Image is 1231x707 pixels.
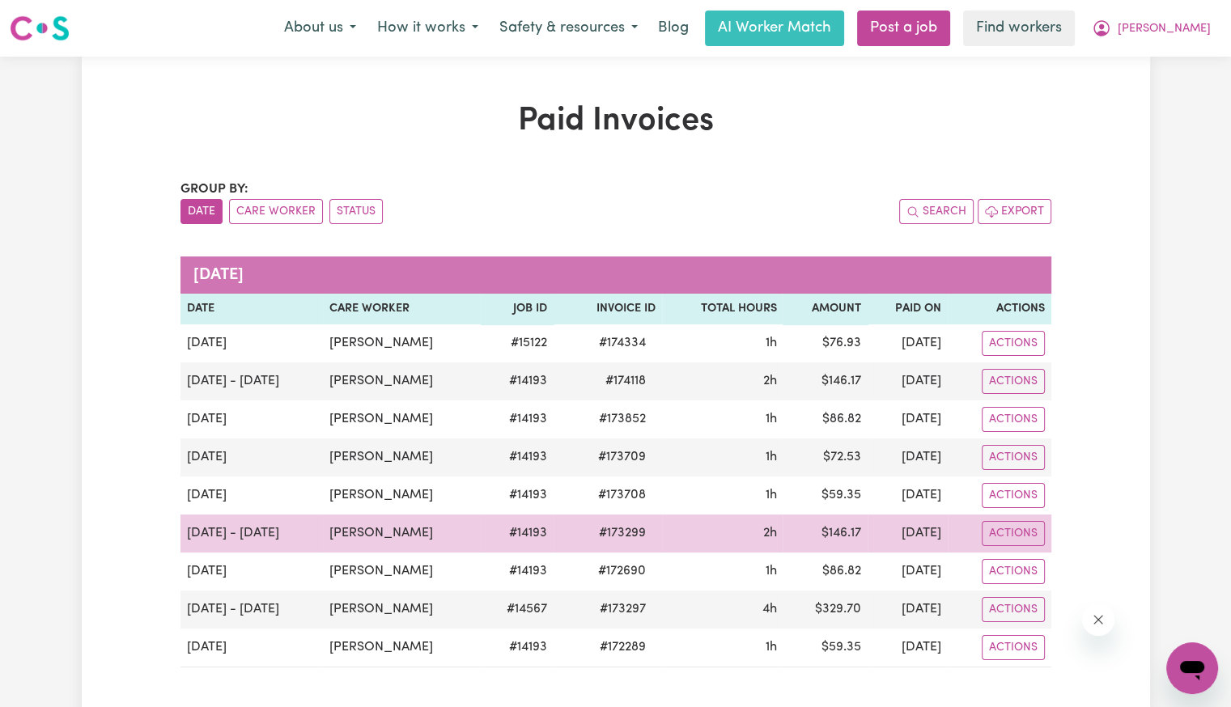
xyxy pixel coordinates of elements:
button: Safety & resources [489,11,648,45]
th: Date [180,294,323,324]
td: # 14193 [481,438,554,476]
button: Actions [982,369,1045,394]
td: # 14193 [481,629,554,667]
button: Actions [982,445,1045,470]
a: Post a job [857,11,950,46]
span: # 173708 [588,485,656,505]
span: # 173299 [589,523,656,543]
span: 1 hour [765,451,776,464]
td: [PERSON_NAME] [323,438,481,476]
span: # 172289 [590,637,656,657]
td: [PERSON_NAME] [323,324,481,362]
td: [DATE] [868,476,948,514]
td: # 14567 [481,591,554,629]
button: Actions [982,597,1045,622]
button: sort invoices by date [180,199,223,224]
td: [DATE] - [DATE] [180,591,323,629]
a: AI Worker Match [705,11,844,46]
button: Actions [982,407,1045,432]
td: [DATE] [868,591,948,629]
button: sort invoices by care worker [229,199,323,224]
td: $ 329.70 [783,591,867,629]
td: [DATE] [868,438,948,476]
button: Search [899,199,974,224]
td: [DATE] [180,552,323,591]
td: $ 86.82 [783,552,867,591]
th: Invoice ID [554,294,662,324]
td: [PERSON_NAME] [323,591,481,629]
button: How it works [367,11,489,45]
span: 1 hour [765,337,776,349]
th: Paid On [868,294,948,324]
a: Find workers [963,11,1075,46]
th: Amount [783,294,867,324]
span: # 173709 [588,447,656,467]
img: Careseekers logo [10,14,70,43]
span: # 174334 [589,333,656,353]
button: Actions [982,521,1045,546]
button: My Account [1081,11,1221,45]
iframe: Button to launch messaging window [1166,642,1218,694]
caption: [DATE] [180,256,1051,294]
td: [DATE] [868,400,948,438]
button: About us [274,11,367,45]
td: [DATE] [868,552,948,591]
span: Need any help? [10,11,98,24]
td: [PERSON_NAME] [323,400,481,438]
span: Group by: [180,183,248,196]
td: [PERSON_NAME] [323,629,481,667]
td: # 14193 [481,362,554,400]
span: 2 hours [762,527,776,540]
td: [DATE] [868,629,948,667]
button: Actions [982,483,1045,508]
td: $ 76.93 [783,324,867,362]
td: # 15122 [481,324,554,362]
td: [DATE] - [DATE] [180,362,323,400]
span: 1 hour [765,565,776,578]
a: Blog [648,11,698,46]
td: [DATE] [868,514,948,552]
td: $ 146.17 [783,514,867,552]
th: Actions [948,294,1051,324]
td: $ 59.35 [783,476,867,514]
span: 2 hours [762,375,776,387]
h1: Paid Invoices [180,102,1051,141]
iframe: Close message [1082,603,1114,636]
td: # 14193 [481,476,554,514]
span: 1 hour [765,641,776,654]
span: # 173852 [589,409,656,429]
td: [DATE] [180,324,323,362]
button: Actions [982,635,1045,660]
td: [DATE] - [DATE] [180,514,323,552]
td: [DATE] [868,324,948,362]
td: $ 86.82 [783,400,867,438]
td: [DATE] [180,629,323,667]
td: [DATE] [180,438,323,476]
button: Actions [982,331,1045,356]
span: 1 hour [765,413,776,425]
td: [DATE] [180,400,323,438]
td: $ 72.53 [783,438,867,476]
button: sort invoices by paid status [329,199,383,224]
button: Actions [982,559,1045,584]
td: # 14193 [481,552,554,591]
span: # 172690 [588,561,656,581]
span: # 174118 [596,371,656,391]
th: Care Worker [323,294,481,324]
td: [DATE] [868,362,948,400]
td: [PERSON_NAME] [323,552,481,591]
span: 4 hours [762,603,776,616]
span: 1 hour [765,489,776,502]
td: [PERSON_NAME] [323,476,481,514]
td: # 14193 [481,514,554,552]
th: Total Hours [662,294,783,324]
td: # 14193 [481,400,554,438]
span: [PERSON_NAME] [1118,20,1211,38]
td: $ 146.17 [783,362,867,400]
button: Export [978,199,1051,224]
span: # 173297 [590,599,656,619]
td: [DATE] [180,476,323,514]
td: [PERSON_NAME] [323,514,481,552]
th: Job ID [481,294,554,324]
td: $ 59.35 [783,629,867,667]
